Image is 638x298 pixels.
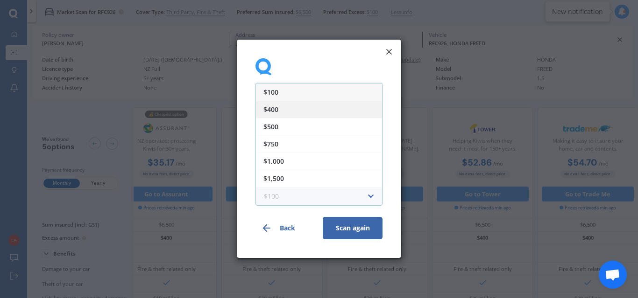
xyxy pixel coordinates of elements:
span: $1,000 [263,158,284,165]
span: $100 [263,89,278,96]
span: $750 [263,141,278,147]
button: Back [255,217,315,240]
span: $500 [263,124,278,130]
a: Open chat [599,261,627,289]
button: Scan again [323,217,383,240]
span: $400 [263,106,278,113]
span: $1,500 [263,175,284,182]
